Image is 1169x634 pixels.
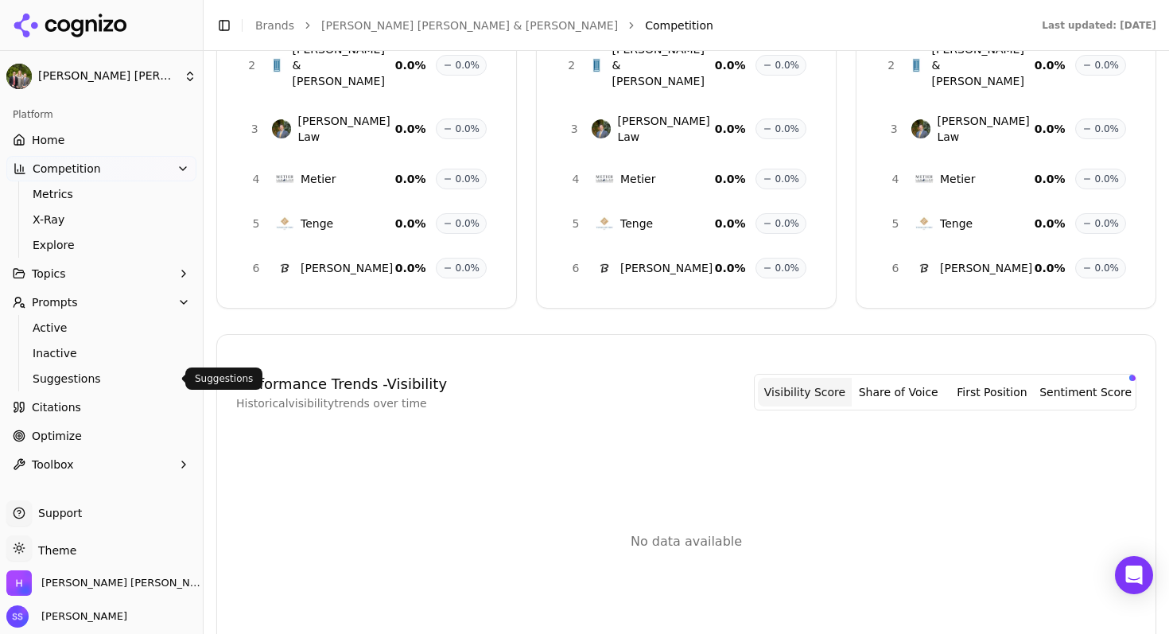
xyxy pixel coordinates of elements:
img: Vanmeveren [275,259,294,278]
span: 2 [247,57,258,73]
span: Metrics [33,186,171,202]
span: [PERSON_NAME] & [PERSON_NAME] [293,41,395,89]
span: 0.0% [456,59,480,72]
img: Cannon Law [911,119,930,138]
button: Visibility Score [758,378,852,406]
button: Topics [6,261,196,286]
span: 0.0 % [715,121,746,137]
span: 0.0 % [395,171,426,187]
span: 0.0 % [395,260,426,276]
span: 0.0% [775,217,800,230]
span: Competition [33,161,101,177]
h4: Performance Trends - Visibility [236,373,447,395]
span: 3 [886,121,902,137]
span: 0.0% [775,262,800,274]
span: 0.0 % [395,57,426,73]
span: 0.0 % [1035,121,1066,137]
img: Tenge [595,214,614,233]
span: 0.0 % [715,216,746,231]
div: Open Intercom Messenger [1115,556,1153,594]
span: Tenge [940,216,973,231]
img: Bachus & Schanker [587,56,606,75]
span: 0.0 % [1035,171,1066,187]
img: Metier [915,169,934,189]
span: 4 [886,171,905,187]
span: [PERSON_NAME] [35,609,127,624]
span: [PERSON_NAME] [940,260,1032,276]
span: [PERSON_NAME] [620,260,713,276]
span: Support [32,505,82,521]
span: 0.0% [1095,123,1120,135]
span: Theme [32,544,76,557]
a: Explore [26,234,177,256]
span: 0.0 % [1035,216,1066,231]
span: Optimize [32,428,82,444]
span: 2 [886,57,897,73]
span: [PERSON_NAME] Law [937,113,1034,145]
img: Hadfield Stieben & Doutt [6,570,32,596]
span: 0.0 % [395,121,426,137]
img: Tenge [915,214,934,233]
img: Cannon Law [272,119,291,138]
span: 0.0% [456,123,480,135]
span: 0.0% [1095,217,1120,230]
span: 0.0% [456,217,480,230]
span: 0.0% [775,59,800,72]
button: Sentiment Score [1039,378,1132,406]
span: Competition [645,18,713,33]
span: 0.0% [456,262,480,274]
img: Metier [275,169,294,189]
span: 3 [566,121,582,137]
button: Toolbox [6,452,196,477]
div: Platform [6,102,196,127]
span: [PERSON_NAME] [301,260,393,276]
span: Topics [32,266,66,282]
span: Suggestions [33,371,171,387]
button: First Position [946,378,1039,406]
a: Inactive [26,342,177,364]
img: Hadfield Stieben & Doutt [6,64,32,89]
span: Explore [33,237,171,253]
span: 4 [566,171,585,187]
img: Tenge [275,214,294,233]
span: [PERSON_NAME] Law [617,113,714,145]
span: Citations [32,399,81,415]
span: Metier [620,171,655,187]
span: Hadfield Stieben & Doutt [41,576,204,590]
span: 3 [247,121,262,137]
img: Bachus & Schanker [907,56,926,75]
span: [PERSON_NAME] & [PERSON_NAME] [932,41,1035,89]
button: Competition [6,156,196,181]
span: 0.0% [1095,59,1120,72]
img: Vanmeveren [915,259,934,278]
span: 0.0% [1095,173,1120,185]
button: Open organization switcher [6,570,204,596]
a: Metrics [26,183,177,205]
button: Open user button [6,605,127,628]
span: 0.0 % [1035,260,1066,276]
span: 0.0% [1095,262,1120,274]
span: X-Ray [33,212,171,228]
span: 0.0 % [1035,57,1066,73]
a: Suggestions [26,368,177,390]
img: Metier [595,169,614,189]
p: Suggestions [195,372,253,385]
span: 0.0 % [715,171,746,187]
span: 0.0% [775,123,800,135]
span: 6 [247,260,266,276]
span: 5 [886,216,905,231]
span: Tenge [301,216,333,231]
span: 0.0% [775,173,800,185]
span: Inactive [33,345,171,361]
span: 6 [886,260,905,276]
div: No data available [631,532,742,551]
a: [PERSON_NAME] [PERSON_NAME] & [PERSON_NAME] [321,18,618,33]
span: 2 [566,57,577,73]
span: 0.0 % [715,57,746,73]
a: Home [6,127,196,153]
span: [PERSON_NAME] & [PERSON_NAME] [612,41,715,89]
img: Vanmeveren [595,259,614,278]
nav: breadcrumb [255,18,1010,33]
a: Active [26,317,177,339]
a: Citations [6,395,196,420]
